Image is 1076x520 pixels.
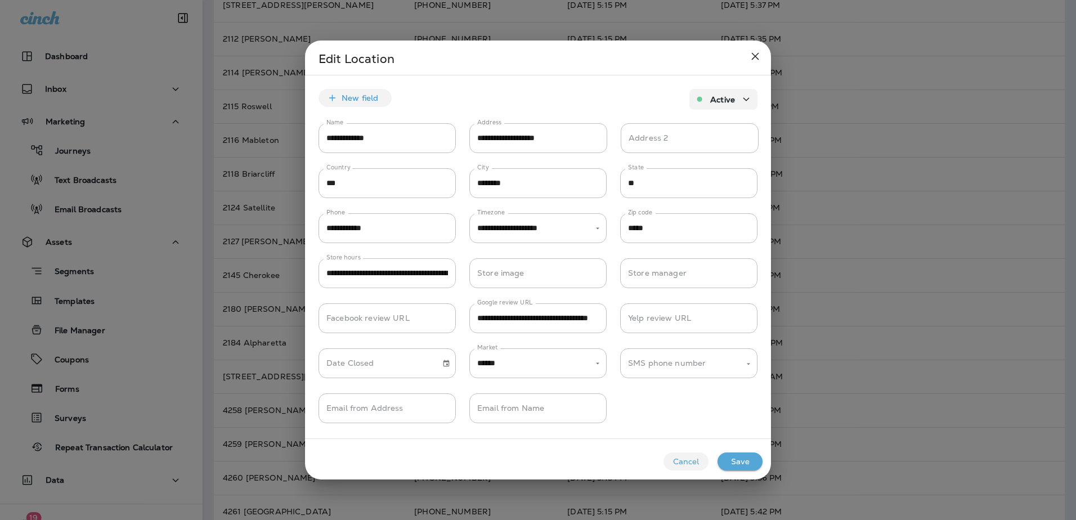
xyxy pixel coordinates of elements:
[326,118,343,127] label: Name
[342,93,378,102] p: New field
[438,355,455,372] button: Choose date
[743,359,754,369] button: Open
[319,89,392,107] button: New field
[477,298,533,307] label: Google review URL
[326,253,361,262] label: Store hours
[744,45,766,68] button: close
[663,452,709,470] button: Cancel
[477,343,498,352] label: Market
[628,208,652,217] label: Zip code
[477,163,489,172] label: City
[593,223,603,234] button: Open
[477,118,501,127] label: Address
[593,358,603,369] button: Open
[628,163,644,172] label: State
[326,163,351,172] label: Country
[305,41,771,75] h2: Edit Location
[718,452,763,470] button: Save
[710,95,735,104] p: Active
[326,208,345,217] label: Phone
[477,208,505,217] label: Timezone
[689,89,757,110] button: Active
